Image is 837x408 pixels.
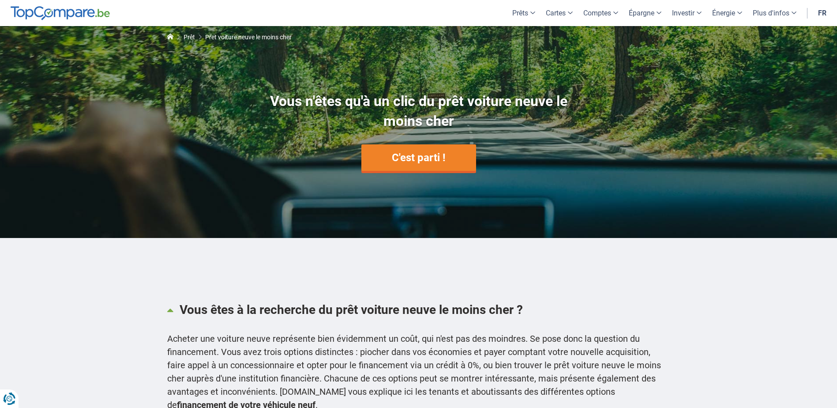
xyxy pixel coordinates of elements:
a: Home [167,34,173,41]
span: Pret voiture neuve le moins cher [205,34,292,41]
img: TopCompare [11,6,110,20]
a: C'est parti ! [361,144,476,171]
a: Prêt [184,34,195,41]
a: Vous êtes à la recherche du prêt voiture neuve le moins cher ? [167,294,670,325]
h1: Vous n'êtes qu'à un clic du prêt voiture neuve le moins cher [251,91,586,131]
